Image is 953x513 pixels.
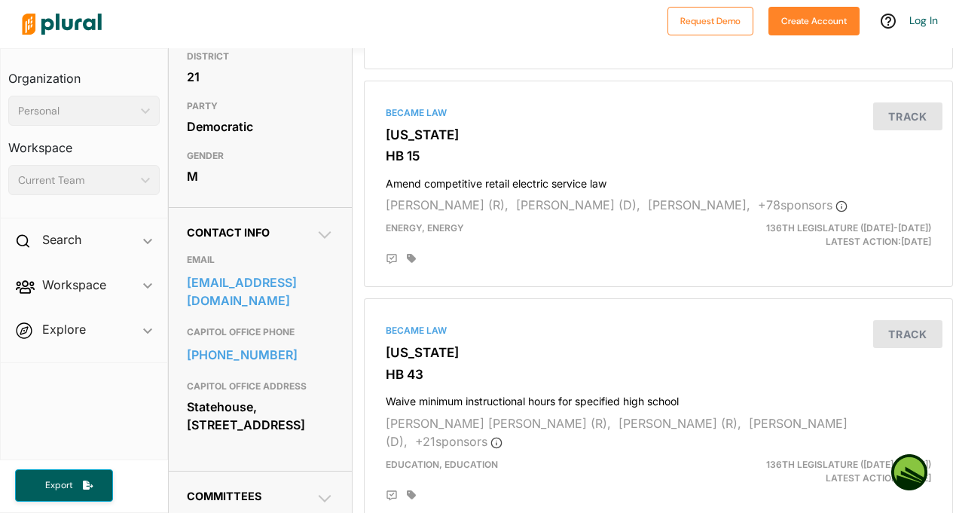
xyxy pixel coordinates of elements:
h3: PARTY [187,97,334,115]
a: Create Account [768,12,860,28]
button: Track [873,102,942,130]
h3: CAPITOL OFFICE ADDRESS [187,377,334,395]
button: Track [873,320,942,348]
span: Education, Education [386,459,498,470]
span: 136th Legislature ([DATE]-[DATE]) [766,459,931,470]
div: Democratic [187,115,334,138]
a: Log In [909,14,938,27]
button: Request Demo [667,7,753,35]
a: Request Demo [667,12,753,28]
span: + 78 sponsor s [758,197,848,212]
div: M [187,165,334,188]
h3: DISTRICT [187,47,334,66]
div: Add Position Statement [386,253,398,265]
h3: HB 15 [386,148,931,163]
span: + 21 sponsor s [415,434,502,449]
button: Create Account [768,7,860,35]
span: Contact Info [187,226,270,239]
div: Add tags [407,253,416,264]
a: [EMAIL_ADDRESS][DOMAIN_NAME] [187,271,334,312]
h3: Organization [8,56,160,90]
div: 21 [187,66,334,88]
span: 136th Legislature ([DATE]-[DATE]) [766,222,931,234]
h4: Amend competitive retail electric service law [386,170,931,191]
span: Committees [187,490,261,502]
button: Export [15,469,113,502]
span: [PERSON_NAME], [648,197,750,212]
div: Personal [18,103,135,119]
span: Energy, Energy [386,222,464,234]
a: [PHONE_NUMBER] [187,344,334,366]
h3: Workspace [8,126,160,159]
h4: Waive minimum instructional hours for specified high school [386,388,931,408]
span: Export [35,479,83,492]
div: Latest Action: [DATE] [753,221,942,249]
span: [PERSON_NAME] (D), [516,197,640,212]
h3: GENDER [187,147,334,165]
h3: CAPITOL OFFICE PHONE [187,323,334,341]
span: [PERSON_NAME] (R), [386,197,509,212]
span: [PERSON_NAME] (R), [619,416,741,431]
h2: Search [42,231,81,248]
div: Add tags [407,490,416,500]
div: Add Position Statement [386,490,398,502]
span: [PERSON_NAME] [PERSON_NAME] (R), [386,416,611,431]
div: Current Team [18,173,135,188]
div: Latest Action: [DATE] [753,458,942,485]
h3: [US_STATE] [386,345,931,360]
h3: HB 43 [386,367,931,382]
div: Statehouse, [STREET_ADDRESS] [187,395,334,436]
div: Became Law [386,324,931,337]
h3: [US_STATE] [386,127,931,142]
span: [PERSON_NAME] (D), [386,416,848,449]
div: Became Law [386,106,931,120]
h3: EMAIL [187,251,334,269]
